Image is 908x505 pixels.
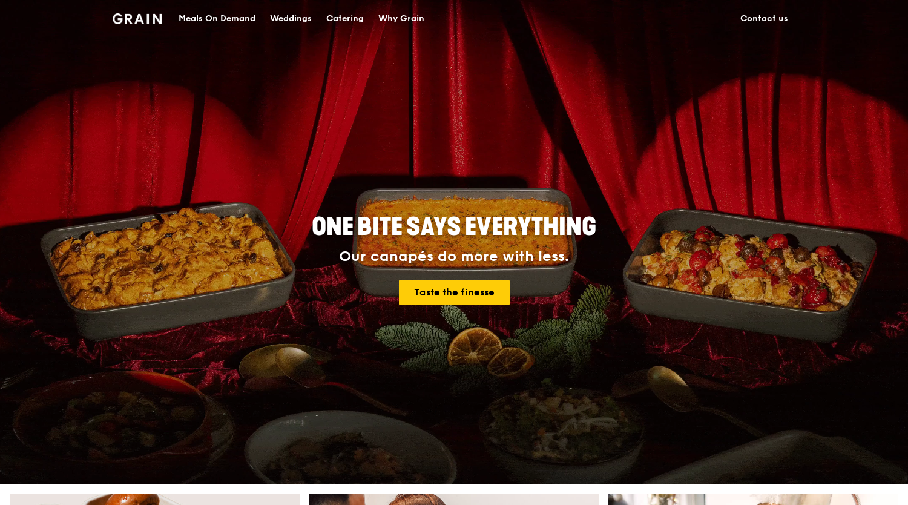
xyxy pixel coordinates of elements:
[113,13,162,24] img: Grain
[179,1,255,37] div: Meals On Demand
[371,1,432,37] a: Why Grain
[326,1,364,37] div: Catering
[319,1,371,37] a: Catering
[733,1,795,37] a: Contact us
[399,280,510,305] a: Taste the finesse
[378,1,424,37] div: Why Grain
[270,1,312,37] div: Weddings
[236,248,672,265] div: Our canapés do more with less.
[263,1,319,37] a: Weddings
[312,213,596,242] span: ONE BITE SAYS EVERYTHING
